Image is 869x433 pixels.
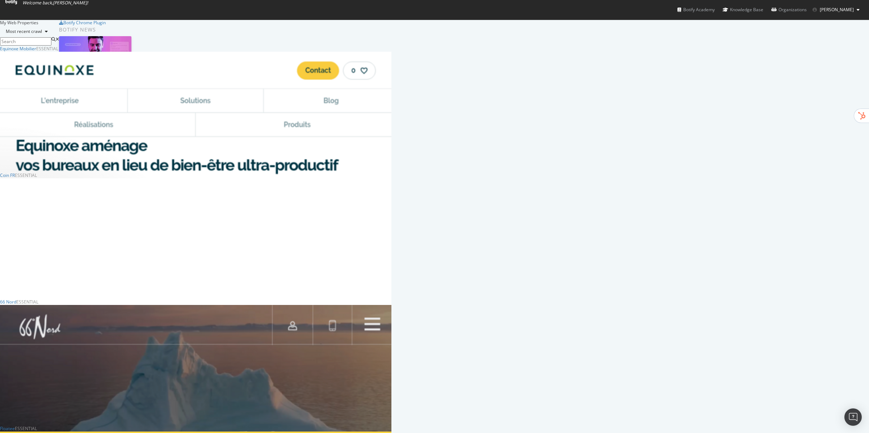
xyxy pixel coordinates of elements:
div: Botify Chrome Plugin [63,20,106,26]
div: Essential [15,172,37,178]
div: Essential [36,46,58,52]
div: Botify Academy [677,6,715,13]
div: Botify news [59,26,225,34]
div: Open Intercom Messenger [844,408,862,426]
div: Knowledge Base [723,6,763,13]
a: Botify Chrome Plugin [59,20,106,26]
img: How to Prioritize and Accelerate Technical SEO with Botify Assist [59,36,131,74]
div: Essential [16,299,38,305]
div: Most recent crawl [6,29,42,34]
div: Organizations [771,6,807,13]
div: Essential [15,425,37,432]
button: [PERSON_NAME] [807,4,865,16]
span: Olivier Job [820,7,854,13]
